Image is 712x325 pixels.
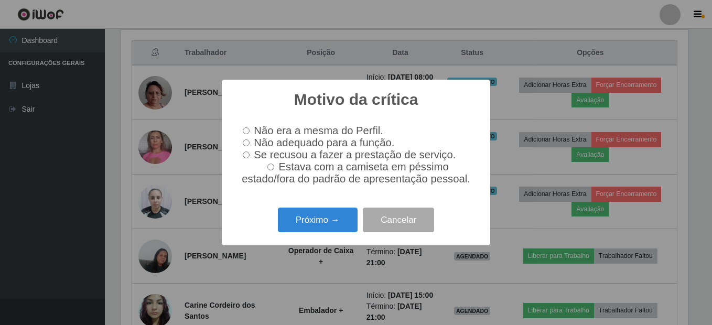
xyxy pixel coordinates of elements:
input: Não adequado para a função. [243,139,250,146]
input: Estava com a camiseta em péssimo estado/fora do padrão de apresentação pessoal. [267,164,274,170]
input: Não era a mesma do Perfil. [243,127,250,134]
span: Não era a mesma do Perfil. [254,125,383,136]
span: Se recusou a fazer a prestação de serviço. [254,149,456,160]
button: Cancelar [363,208,434,232]
span: Estava com a camiseta em péssimo estado/fora do padrão de apresentação pessoal. [242,161,470,185]
span: Não adequado para a função. [254,137,394,148]
button: Próximo → [278,208,358,232]
h2: Motivo da crítica [294,90,418,109]
input: Se recusou a fazer a prestação de serviço. [243,151,250,158]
